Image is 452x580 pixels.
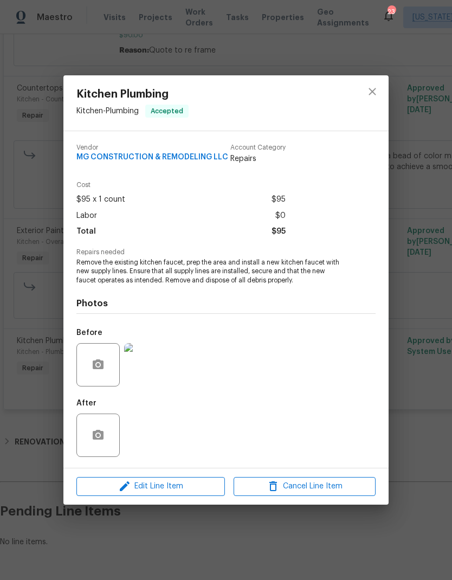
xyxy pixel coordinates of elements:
[275,208,286,224] span: $0
[76,182,286,189] span: Cost
[76,107,139,115] span: Kitchen - Plumbing
[76,258,346,285] span: Remove the existing kitchen faucet, prep the area and install a new kitchen faucet with new suppl...
[76,88,189,100] span: Kitchen Plumbing
[237,480,372,493] span: Cancel Line Item
[230,153,286,164] span: Repairs
[76,298,376,309] h4: Photos
[76,224,96,240] span: Total
[80,480,222,493] span: Edit Line Item
[388,7,395,17] div: 23
[234,477,376,496] button: Cancel Line Item
[76,399,96,407] h5: After
[76,477,225,496] button: Edit Line Item
[230,144,286,151] span: Account Category
[76,192,125,208] span: $95 x 1 count
[76,153,228,162] span: MG CONSTRUCTION & REMODELING LLC
[76,249,376,256] span: Repairs needed
[359,79,385,105] button: close
[272,192,286,208] span: $95
[76,144,228,151] span: Vendor
[76,208,97,224] span: Labor
[146,106,188,117] span: Accepted
[76,329,102,337] h5: Before
[272,224,286,240] span: $95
